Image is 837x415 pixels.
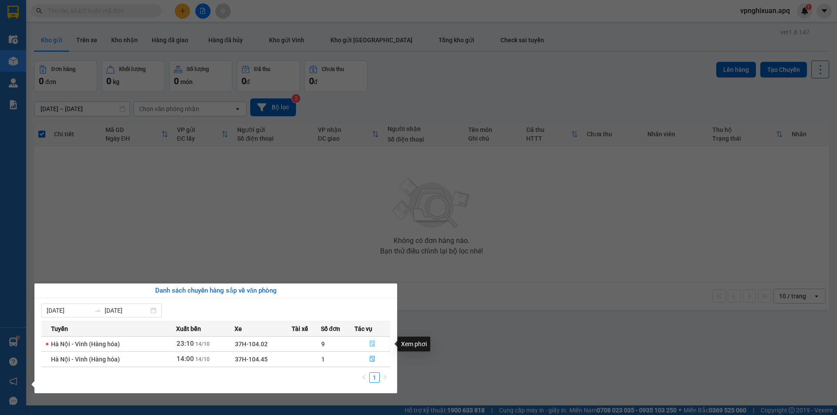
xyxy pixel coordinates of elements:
[94,307,101,314] span: swap-right
[176,324,201,334] span: Xuất bến
[321,341,325,348] span: 9
[33,37,105,60] span: [GEOGRAPHIC_DATA], [GEOGRAPHIC_DATA] ↔ [GEOGRAPHIC_DATA]
[177,340,194,348] span: 23:10
[235,324,242,334] span: Xe
[382,375,388,380] span: right
[398,337,430,351] div: Xem phơi
[361,375,367,380] span: left
[51,341,120,348] span: Hà Nội - Vinh (Hàng hóa)
[359,372,369,383] li: Previous Page
[105,306,149,315] input: Đến ngày
[355,337,390,351] button: file-done
[369,372,380,383] li: 1
[34,62,105,71] strong: PHIẾU GỬI HÀNG
[38,7,101,35] strong: CHUYỂN PHÁT NHANH AN PHÚ QUÝ
[235,356,268,363] span: 37H-104.45
[51,356,120,363] span: Hà Nội - Vinh (Hàng hóa)
[370,373,379,382] a: 1
[51,324,68,334] span: Tuyến
[380,372,390,383] li: Next Page
[292,324,308,334] span: Tài xế
[195,341,210,347] span: 14/10
[177,355,194,363] span: 14:00
[47,306,91,315] input: Từ ngày
[94,307,101,314] span: to
[380,372,390,383] button: right
[369,356,375,363] span: file-done
[195,356,210,362] span: 14/10
[321,324,340,334] span: Số đơn
[369,341,375,348] span: file-done
[5,26,30,69] img: logo
[355,352,390,366] button: file-done
[41,286,390,296] div: Danh sách chuyến hàng sắp về văn phòng
[235,341,268,348] span: 37H-104.02
[354,324,372,334] span: Tác vụ
[359,372,369,383] button: left
[109,47,162,57] span: NX1410251773
[321,356,325,363] span: 1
